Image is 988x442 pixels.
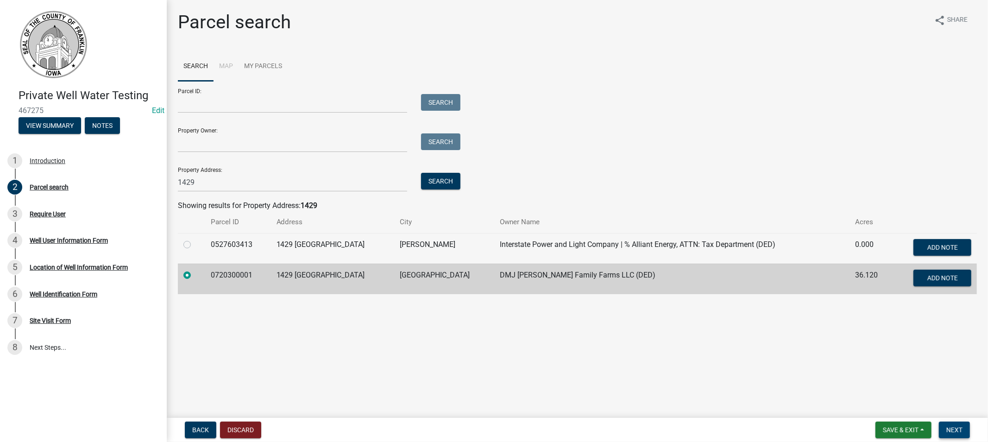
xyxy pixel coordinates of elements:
td: 1429 [GEOGRAPHIC_DATA] [271,233,394,264]
div: 7 [7,313,22,328]
td: 1429 [GEOGRAPHIC_DATA] [271,264,394,294]
a: Search [178,52,214,82]
span: Add Note [927,243,957,251]
div: Require User [30,211,66,217]
button: Search [421,94,460,111]
h1: Parcel search [178,11,291,33]
a: Edit [152,106,164,115]
td: DMJ [PERSON_NAME] Family Farms LLC (DED) [495,264,850,294]
th: Address [271,211,394,233]
td: [GEOGRAPHIC_DATA] [394,264,495,294]
div: 2 [7,180,22,195]
div: Well User Information Form [30,237,108,244]
button: Back [185,422,216,438]
div: Well Identification Form [30,291,97,297]
wm-modal-confirm: Edit Application Number [152,106,164,115]
div: Introduction [30,158,65,164]
span: Back [192,426,209,434]
button: Discard [220,422,261,438]
div: 8 [7,340,22,355]
td: [PERSON_NAME] [394,233,495,264]
th: Owner Name [495,211,850,233]
a: My Parcels [239,52,288,82]
img: Franklin County, Iowa [19,10,88,79]
span: 467275 [19,106,148,115]
td: 0.000 [850,233,891,264]
h4: Private Well Water Testing [19,89,159,102]
th: Parcel ID [205,211,271,233]
td: 0527603413 [205,233,271,264]
span: Share [947,15,968,26]
wm-modal-confirm: Notes [85,122,120,130]
strong: 1429 [301,201,317,210]
button: Add Note [913,270,971,286]
span: Next [946,426,963,434]
div: 4 [7,233,22,248]
button: Search [421,173,460,189]
div: Parcel search [30,184,69,190]
td: 36.120 [850,264,891,294]
span: Save & Exit [883,426,919,434]
td: 0720300001 [205,264,271,294]
div: Showing results for Property Address: [178,200,977,211]
button: Search [421,133,460,150]
div: 1 [7,153,22,168]
button: Add Note [913,239,971,256]
th: Acres [850,211,891,233]
div: 5 [7,260,22,275]
div: 6 [7,287,22,302]
div: Location of Well Information Form [30,264,128,271]
button: Next [939,422,970,438]
button: View Summary [19,117,81,134]
div: Site Visit Form [30,317,71,324]
button: Notes [85,117,120,134]
div: 3 [7,207,22,221]
wm-modal-confirm: Summary [19,122,81,130]
button: Save & Exit [875,422,931,438]
th: City [394,211,495,233]
i: share [934,15,945,26]
span: Add Note [927,274,957,281]
td: Interstate Power and Light Company | % Alliant Energy, ATTN: Tax Department (DED) [495,233,850,264]
button: shareShare [927,11,975,29]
